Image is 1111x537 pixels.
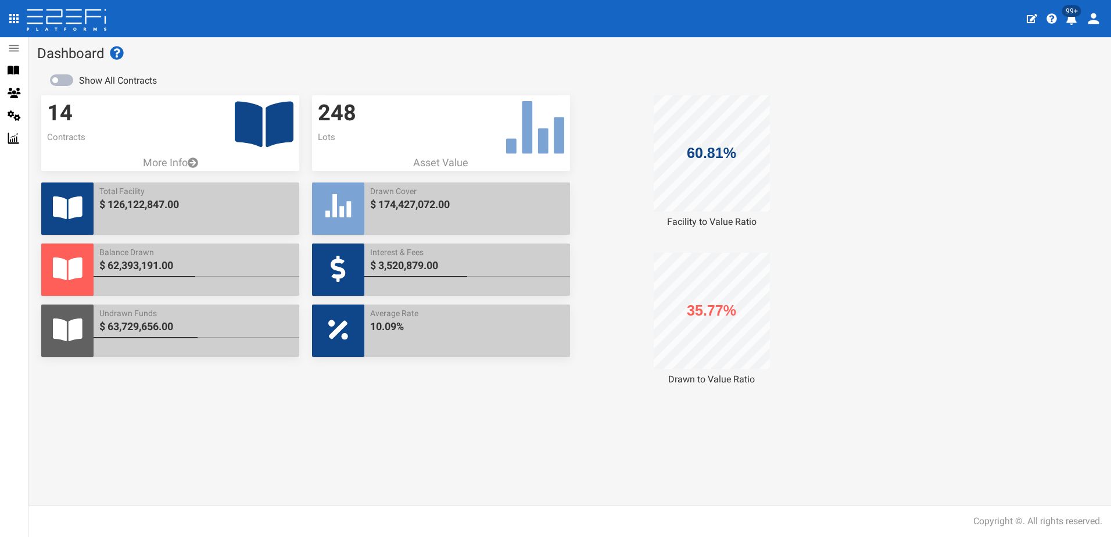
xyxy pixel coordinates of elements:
[41,155,299,170] a: More Info
[47,131,293,144] p: Contracts
[99,307,293,319] span: Undrawn Funds
[99,258,293,273] span: $ 62,393,191.00
[370,197,564,212] span: $ 174,427,072.00
[47,101,293,126] h3: 14
[318,131,564,144] p: Lots
[79,74,157,88] label: Show All Contracts
[370,319,564,334] span: 10.09%
[583,216,841,229] div: Facility to Value Ratio
[312,155,570,170] p: Asset Value
[37,46,1102,61] h1: Dashboard
[370,246,564,258] span: Interest & Fees
[99,246,293,258] span: Balance Drawn
[370,258,564,273] span: $ 3,520,879.00
[583,373,841,386] div: Drawn to Value Ratio
[99,185,293,197] span: Total Facility
[99,197,293,212] span: $ 126,122,847.00
[370,185,564,197] span: Drawn Cover
[370,307,564,319] span: Average Rate
[318,101,564,126] h3: 248
[973,515,1102,528] div: Copyright ©. All rights reserved.
[99,319,293,334] span: $ 63,729,656.00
